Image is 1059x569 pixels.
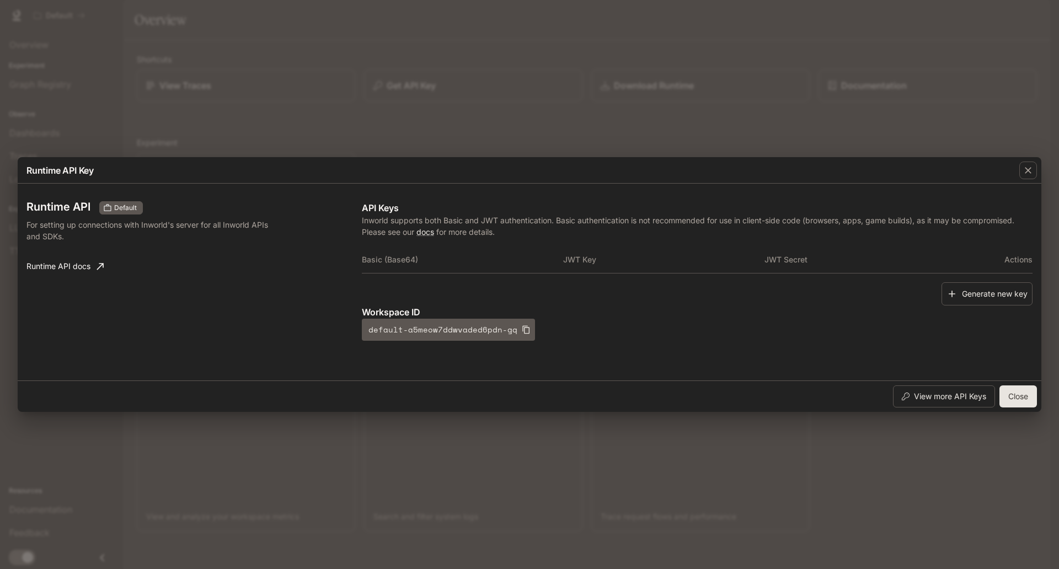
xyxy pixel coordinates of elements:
[110,203,141,213] span: Default
[362,201,1033,214] p: API Keys
[965,246,1033,273] th: Actions
[26,201,90,212] h3: Runtime API
[22,255,108,277] a: Runtime API docs
[563,246,764,273] th: JWT Key
[362,305,1033,319] p: Workspace ID
[26,219,271,242] p: For setting up connections with Inworld's server for all Inworld APIs and SDKs.
[362,214,1033,238] p: Inworld supports both Basic and JWT authentication. Basic authentication is not recommended for u...
[362,246,563,273] th: Basic (Base64)
[999,385,1037,407] button: Close
[416,227,434,237] a: docs
[26,164,94,177] p: Runtime API Key
[893,385,995,407] button: View more API Keys
[99,201,143,214] div: These keys will apply to your current workspace only
[942,282,1033,306] button: Generate new key
[764,246,966,273] th: JWT Secret
[362,319,535,341] button: default-a5meow7ddwvaded6pdn-gq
